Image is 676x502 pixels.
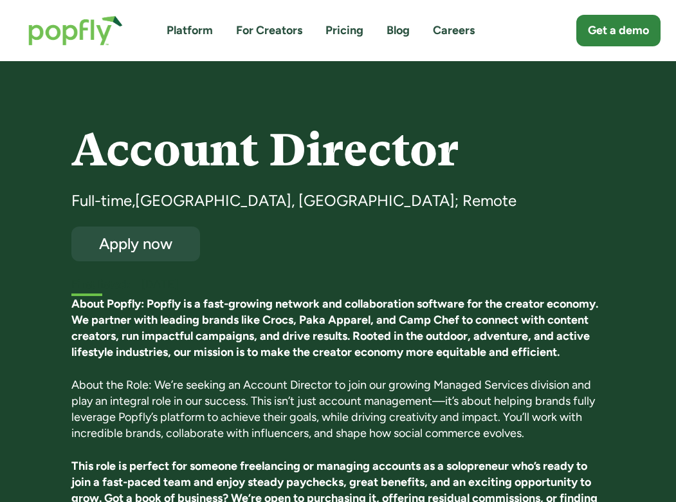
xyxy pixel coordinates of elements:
[325,23,363,39] a: Pricing
[167,23,213,39] a: Platform
[433,23,475,39] a: Careers
[71,297,598,360] strong: About Popfly: Popfly is a fast-growing network and collaboration software for the creator economy...
[71,191,132,211] div: Full-time
[135,191,516,211] div: [GEOGRAPHIC_DATA], [GEOGRAPHIC_DATA]; Remote
[15,3,136,59] a: home
[576,15,661,46] a: Get a demo
[71,227,200,261] a: Apply now
[71,377,605,442] p: About the Role: We’re seeking an Account Director to join our growing Managed Services division a...
[588,23,649,39] div: Get a demo
[236,23,302,39] a: For Creators
[71,126,605,175] h4: Account Director
[132,191,135,211] div: ,
[83,236,188,252] div: Apply now
[71,277,130,293] h5: First listed:
[387,23,410,39] a: Blog
[142,277,605,293] div: [DATE]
